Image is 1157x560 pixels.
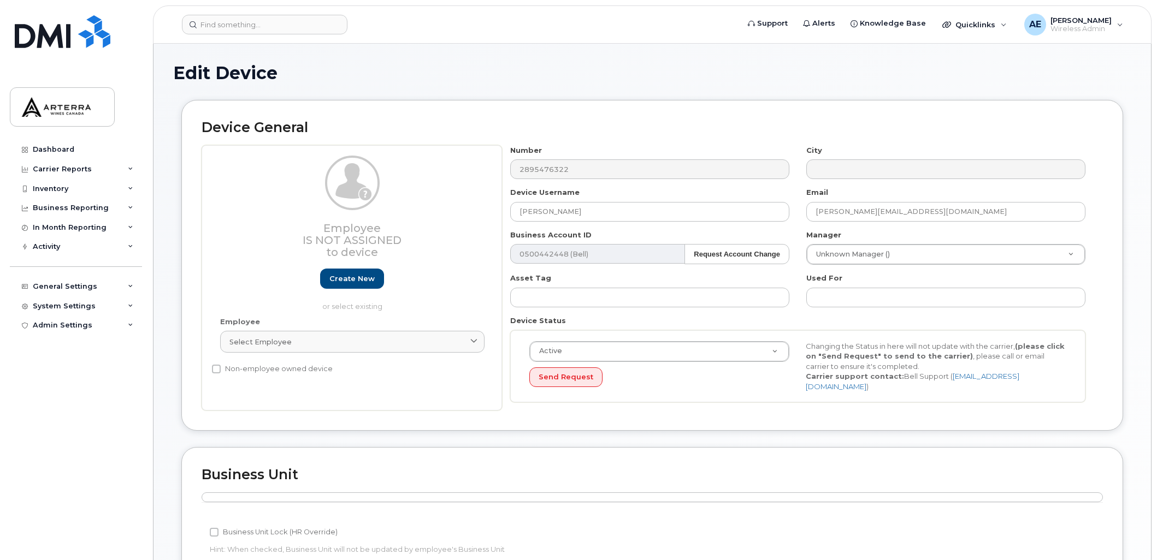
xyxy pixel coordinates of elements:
label: Asset Tag [510,273,551,283]
span: to device [326,246,378,259]
span: Select employee [229,337,292,347]
h2: Business Unit [202,467,1103,482]
input: Non-employee owned device [212,365,221,373]
button: Request Account Change [684,244,789,264]
label: Used For [806,273,842,283]
p: Hint: When checked, Business Unit will not be updated by employee's Business Unit [210,544,794,555]
label: Device Status [510,315,566,326]
span: Unknown Manager () [810,249,890,259]
p: or select existing [220,301,485,312]
a: Active [530,342,789,361]
label: City [806,145,822,156]
label: Employee [220,317,260,327]
a: Create new [320,269,384,289]
div: Changing the Status in here will not update with the carrier, , please call or email carrier to e... [798,341,1074,392]
a: Unknown Manager () [807,245,1085,264]
a: Select employee [220,331,485,353]
label: Device Username [510,187,580,198]
span: Is not assigned [303,234,402,247]
h1: Edit Device [173,63,1131,82]
button: Send Request [529,367,603,388]
label: Manager [806,230,841,240]
strong: Request Account Change [694,250,780,258]
label: Non-employee owned device [212,362,333,376]
h2: Device General [202,120,1103,135]
span: Active [533,346,562,356]
a: [EMAIL_ADDRESS][DOMAIN_NAME] [806,372,1019,391]
label: Number [510,145,542,156]
label: Email [806,187,828,198]
strong: Carrier support contact: [806,372,904,380]
label: Business Unit Lock (HR Override) [210,526,338,539]
h3: Employee [220,222,485,258]
label: Business Account ID [510,230,592,240]
input: Business Unit Lock (HR Override) [210,528,219,537]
